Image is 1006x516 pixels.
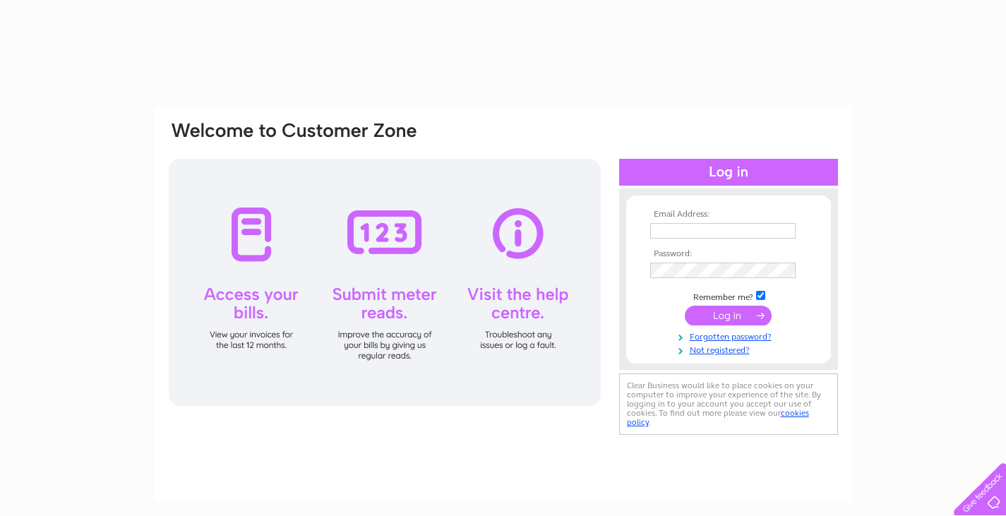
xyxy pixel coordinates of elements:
a: Forgotten password? [650,329,810,342]
input: Submit [685,306,772,325]
div: Clear Business would like to place cookies on your computer to improve your experience of the sit... [619,373,838,435]
a: Not registered? [650,342,810,356]
th: Password: [647,249,810,259]
td: Remember me? [647,289,810,303]
th: Email Address: [647,210,810,220]
a: cookies policy [627,408,809,427]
